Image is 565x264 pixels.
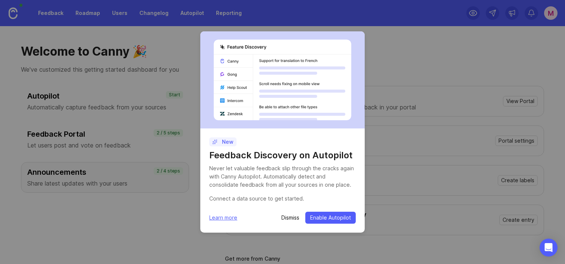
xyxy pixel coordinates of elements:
button: Dismiss [281,214,299,221]
p: New [212,138,234,146]
button: Enable Autopilot [305,212,356,224]
div: Open Intercom Messenger [540,239,558,257]
h1: Feedback Discovery on Autopilot [209,149,356,161]
div: Connect a data source to get started. [209,195,356,203]
span: Enable Autopilot [310,214,351,221]
a: Learn more [209,214,237,222]
img: autopilot-456452bdd303029aca878276f8eef889.svg [214,40,351,120]
div: Never let valuable feedback slip through the cracks again with Canny Autopilot. Automatically det... [209,164,356,189]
